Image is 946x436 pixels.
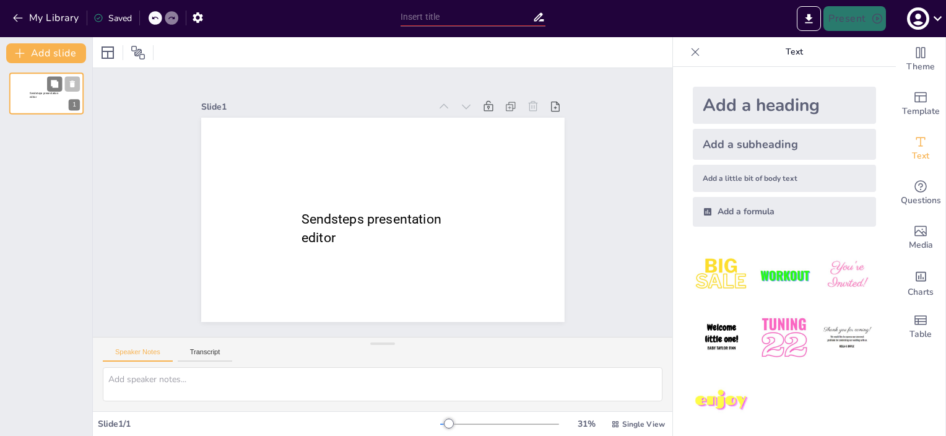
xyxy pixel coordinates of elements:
[693,309,750,367] img: 4.jpeg
[98,418,440,430] div: Slide 1 / 1
[693,246,750,304] img: 1.jpeg
[823,6,885,31] button: Present
[896,305,945,349] div: Add a table
[912,149,929,163] span: Text
[693,129,876,160] div: Add a subheading
[30,92,58,98] span: Sendsteps presentation editor
[755,309,813,367] img: 5.jpeg
[896,171,945,216] div: Get real-time input from your audience
[622,419,665,429] span: Single View
[6,43,86,63] button: Add slide
[797,6,821,31] button: Export to PowerPoint
[93,12,132,24] div: Saved
[909,238,933,252] span: Media
[693,372,750,430] img: 7.jpeg
[896,216,945,260] div: Add images, graphics, shapes or video
[818,309,876,367] img: 6.jpeg
[906,60,935,74] span: Theme
[909,328,932,341] span: Table
[693,165,876,192] div: Add a little bit of body text
[896,260,945,305] div: Add charts and graphs
[47,76,62,91] button: Duplicate Slide
[896,82,945,126] div: Add ready made slides
[896,37,945,82] div: Change the overall theme
[755,246,813,304] img: 2.jpeg
[693,87,876,124] div: Add a heading
[902,105,940,118] span: Template
[69,100,80,111] div: 1
[201,101,431,113] div: Slide 1
[908,286,934,299] span: Charts
[571,418,601,430] div: 31 %
[9,8,84,28] button: My Library
[901,194,941,207] span: Questions
[693,197,876,227] div: Add a formula
[131,45,145,60] span: Position
[896,126,945,171] div: Add text boxes
[401,8,533,26] input: Insert title
[178,348,233,362] button: Transcript
[103,348,173,362] button: Speaker Notes
[98,43,118,63] div: Layout
[9,72,84,115] div: 1
[818,246,876,304] img: 3.jpeg
[705,37,883,67] p: Text
[302,211,441,245] span: Sendsteps presentation editor
[65,76,80,91] button: Cannot delete last slide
